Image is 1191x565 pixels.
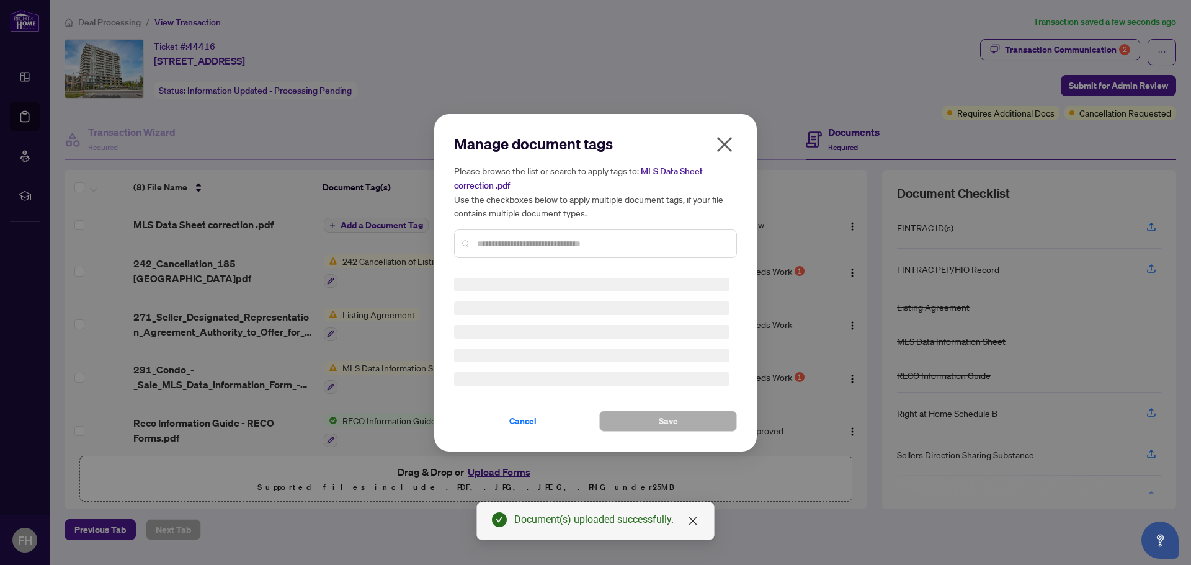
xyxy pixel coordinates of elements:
[454,411,592,432] button: Cancel
[509,411,537,431] span: Cancel
[599,411,737,432] button: Save
[492,512,507,527] span: check-circle
[514,512,699,527] div: Document(s) uploaded successfully.
[454,166,703,191] span: MLS Data Sheet correction .pdf
[686,514,700,528] a: Close
[454,134,737,154] h2: Manage document tags
[454,164,737,220] h5: Please browse the list or search to apply tags to: Use the checkboxes below to apply multiple doc...
[1141,522,1179,559] button: Open asap
[715,135,734,154] span: close
[688,516,698,526] span: close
